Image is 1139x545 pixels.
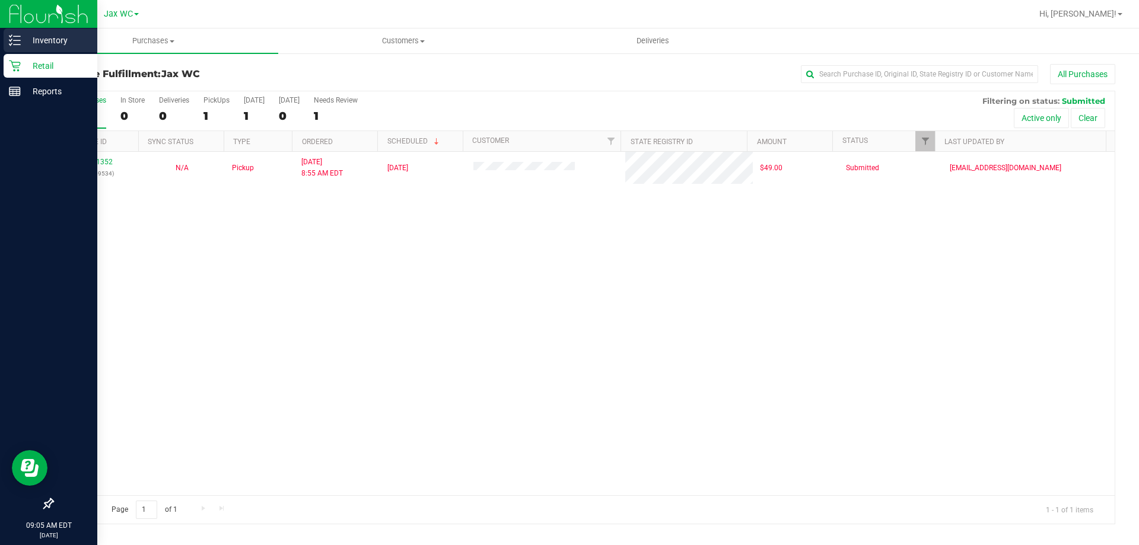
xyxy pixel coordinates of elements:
div: PickUps [203,96,230,104]
span: Not Applicable [176,164,189,172]
a: Last Updated By [944,138,1004,146]
span: $49.00 [760,162,782,174]
a: Customers [278,28,528,53]
span: Jax WC [161,68,200,79]
a: Sync Status [148,138,193,146]
span: Jax WC [104,9,133,19]
button: Active only [1014,108,1069,128]
a: State Registry ID [631,138,693,146]
span: Page of 1 [101,501,187,519]
h3: Purchase Fulfillment: [52,69,406,79]
p: Reports [21,84,92,98]
span: Pickup [232,162,254,174]
span: Submitted [1062,96,1105,106]
span: [DATE] [387,162,408,174]
button: N/A [176,162,189,174]
a: Ordered [302,138,333,146]
inline-svg: Inventory [9,34,21,46]
a: Customer [472,136,509,145]
inline-svg: Reports [9,85,21,97]
div: [DATE] [279,96,300,104]
div: Deliveries [159,96,189,104]
span: Purchases [28,36,278,46]
div: 0 [159,109,189,123]
p: Retail [21,59,92,73]
span: [DATE] 8:55 AM EDT [301,157,343,179]
a: Amount [757,138,787,146]
p: Inventory [21,33,92,47]
span: Filtering on status: [982,96,1060,106]
a: Filter [915,131,935,151]
a: Scheduled [387,137,441,145]
span: Deliveries [621,36,685,46]
div: [DATE] [244,96,265,104]
button: Clear [1071,108,1105,128]
span: Hi, [PERSON_NAME]! [1039,9,1116,18]
span: Customers [279,36,527,46]
a: Filter [601,131,621,151]
span: [EMAIL_ADDRESS][DOMAIN_NAME] [950,162,1061,174]
input: 1 [136,501,157,519]
a: Deliveries [528,28,778,53]
span: Submitted [846,162,879,174]
p: 09:05 AM EDT [5,520,92,531]
div: 0 [279,109,300,123]
a: Purchases [28,28,278,53]
span: 1 - 1 of 1 items [1036,501,1103,518]
inline-svg: Retail [9,60,21,72]
a: Type [233,138,250,146]
iframe: Resource center [12,450,47,486]
p: [DATE] [5,531,92,540]
div: 1 [203,109,230,123]
div: 0 [120,109,145,123]
input: Search Purchase ID, Original ID, State Registry ID or Customer Name... [801,65,1038,83]
div: In Store [120,96,145,104]
a: Status [842,136,868,145]
div: Needs Review [314,96,358,104]
a: 11841352 [79,158,113,166]
div: 1 [314,109,358,123]
div: 1 [244,109,265,123]
button: All Purchases [1050,64,1115,84]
